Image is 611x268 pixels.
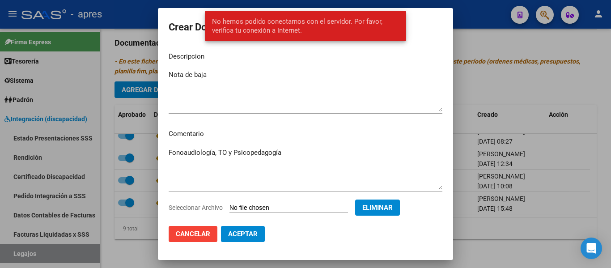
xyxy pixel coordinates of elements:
[212,17,399,35] span: No hemos podido conectarnos con el servidor. Por favor, verifica tu conexión a Internet.
[581,238,602,259] div: Open Intercom Messenger
[169,129,442,139] p: Comentario
[221,226,265,242] button: Aceptar
[176,230,210,238] span: Cancelar
[228,230,258,238] span: Aceptar
[169,226,217,242] button: Cancelar
[362,204,393,212] span: Eliminar
[169,51,442,62] p: Descripcion
[169,19,442,36] h2: Crear Documentacion
[169,204,223,211] span: Seleccionar Archivo
[355,200,400,216] button: Eliminar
